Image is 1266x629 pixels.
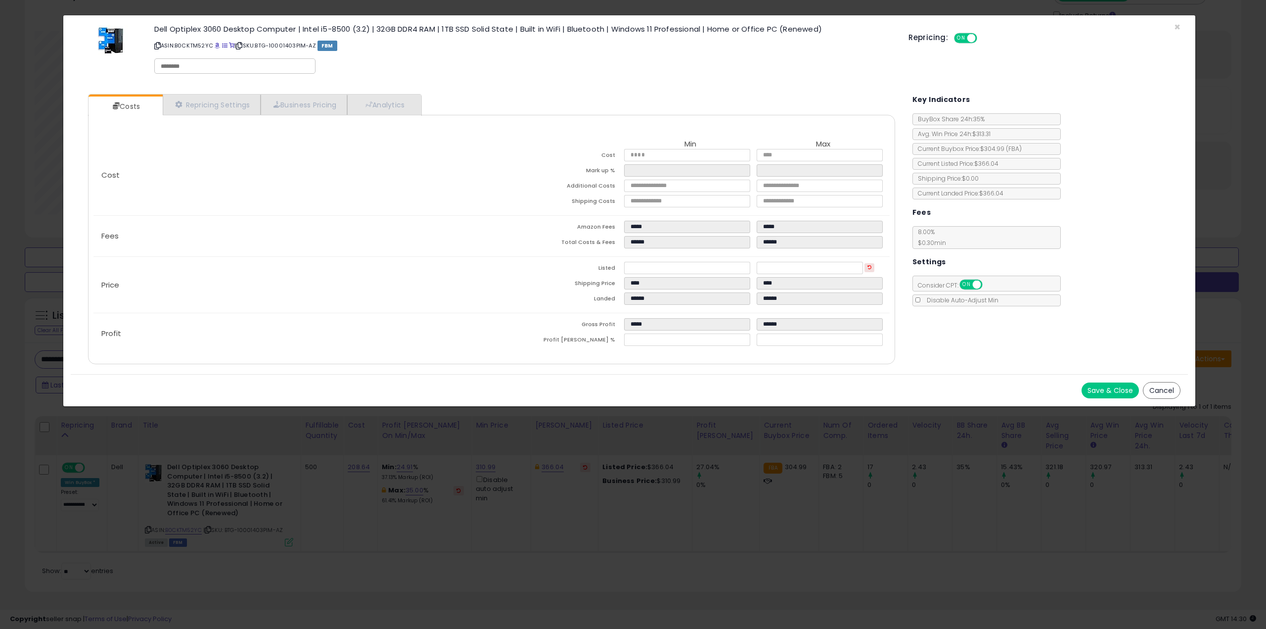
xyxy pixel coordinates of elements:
[492,236,624,251] td: Total Costs & Fees
[317,41,337,51] span: FBM
[229,42,234,49] a: Your listing only
[261,95,347,115] a: Business Pricing
[913,239,946,247] span: $0.30 min
[922,296,998,304] span: Disable Auto-Adjust Min
[492,262,624,277] td: Listed
[89,97,162,116] a: Costs
[492,149,624,164] td: Cost
[163,95,261,115] a: Repricing Settings
[960,281,973,289] span: ON
[215,42,220,49] a: BuyBox page
[1082,383,1139,398] button: Save & Close
[347,95,420,115] a: Analytics
[93,281,492,289] p: Price
[492,334,624,349] td: Profit [PERSON_NAME] %
[908,34,948,42] h5: Repricing:
[980,145,1022,153] span: $304.99
[492,318,624,334] td: Gross Profit
[913,130,991,138] span: Avg. Win Price 24h: $313.31
[913,189,1003,197] span: Current Landed Price: $366.04
[981,281,996,289] span: OFF
[913,145,1022,153] span: Current Buybox Price:
[1143,382,1180,399] button: Cancel
[492,195,624,210] td: Shipping Costs
[912,206,931,219] h5: Fees
[222,42,227,49] a: All offer listings
[976,34,992,43] span: OFF
[913,159,998,168] span: Current Listed Price: $366.04
[492,221,624,236] td: Amazon Fees
[913,174,979,183] span: Shipping Price: $0.00
[93,232,492,240] p: Fees
[93,330,492,338] p: Profit
[1006,145,1022,153] span: ( FBA )
[912,256,946,268] h5: Settings
[154,25,894,33] h3: Dell Optiplex 3060 Desktop Computer | Intel i5-8500 (3.2) | 32GB DDR4 RAM | 1TB SSD Solid State |...
[98,25,128,55] img: 41JTQBVNRpL._SL60_.jpg
[492,180,624,195] td: Additional Costs
[912,94,970,106] h5: Key Indicators
[93,171,492,179] p: Cost
[955,34,967,43] span: ON
[492,292,624,308] td: Landed
[1174,20,1180,34] span: ×
[913,115,985,123] span: BuyBox Share 24h: 35%
[913,228,946,247] span: 8.00 %
[913,281,995,290] span: Consider CPT:
[492,164,624,180] td: Mark up %
[154,38,894,53] p: ASIN: B0CKTM52YC | SKU: BTG-10001403PIM-AZ
[492,277,624,292] td: Shipping Price
[624,140,757,149] th: Min
[757,140,889,149] th: Max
